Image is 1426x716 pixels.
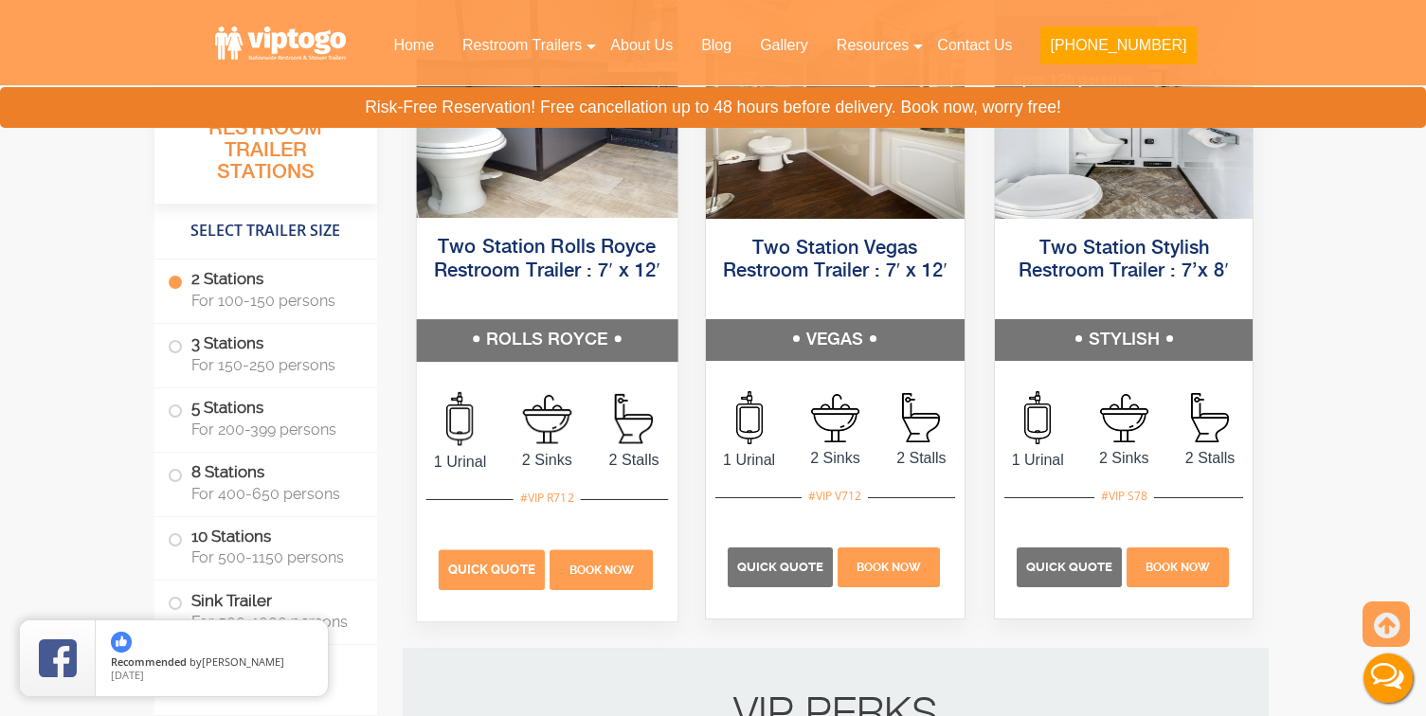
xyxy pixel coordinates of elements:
span: 1 Urinal [995,449,1081,472]
div: #VIP V712 [802,484,868,509]
h4: Select Trailer Size [154,213,377,249]
div: #VIP R712 [513,486,580,510]
a: Restroom Trailers [448,25,596,66]
span: For 200-399 persons [191,421,354,439]
a: Book Now [836,558,943,574]
label: 2 Stations [168,260,364,318]
span: For 150-250 persons [191,356,354,374]
span: 1 Urinal [416,450,503,473]
a: [PHONE_NUMBER] [1026,25,1210,76]
a: Two Station Vegas Restroom Trailer : 7′ x 12′ [723,239,948,281]
span: Book Now [569,564,634,577]
label: 5 Stations [168,388,364,447]
span: Quick Quote [447,563,534,577]
img: an icon of stall [614,394,652,444]
span: by [111,656,313,670]
span: 2 Stalls [1167,447,1254,470]
img: an icon of sink [1100,394,1148,442]
a: Blog [687,25,746,66]
button: Live Chat [1350,640,1426,716]
img: an icon of sink [522,394,571,443]
img: thumbs up icon [111,632,132,653]
span: Book Now [1146,561,1210,574]
label: Sink Trailer [168,581,364,639]
span: Book Now [857,561,921,574]
a: Quick Quote [438,561,547,577]
span: [PERSON_NAME] [202,654,284,669]
span: 2 Sinks [503,448,590,471]
label: 3 Stations [168,324,364,383]
a: Book Now [1125,558,1232,574]
img: an icon of sink [811,394,859,442]
span: For 500-1000 persons [191,613,354,631]
a: Book Now [547,561,655,577]
span: 2 Sinks [792,447,878,470]
h5: VEGAS [706,319,965,361]
button: [PHONE_NUMBER] [1040,27,1196,64]
a: Resources [822,25,923,66]
a: Quick Quote [728,558,836,574]
img: an icon of stall [1191,393,1229,442]
a: Two Station Rolls Royce Restroom Trailer : 7′ x 12′ [433,238,659,280]
span: 2 Stalls [590,448,677,471]
span: [DATE] [111,668,144,682]
img: an icon of urinal [446,392,473,446]
h3: All Portable Restroom Trailer Stations [154,90,377,204]
img: Review Rating [39,639,77,677]
h5: ROLLS ROYCE [416,319,677,361]
span: For 400-650 persons [191,485,354,503]
span: For 100-150 persons [191,292,354,310]
span: Quick Quote [1026,560,1112,574]
a: Contact Us [923,25,1026,66]
a: About Us [596,25,687,66]
a: Home [379,25,448,66]
h5: STYLISH [995,319,1254,361]
span: 2 Stalls [878,447,965,470]
a: Two Station Stylish Restroom Trailer : 7’x 8′ [1019,239,1228,281]
span: 2 Sinks [1081,447,1167,470]
span: Recommended [111,654,187,669]
label: 10 Stations [168,517,364,576]
label: 8 Stations [168,453,364,511]
img: an icon of urinal [736,391,763,444]
span: For 500-1150 persons [191,548,354,566]
img: an icon of stall [902,393,940,442]
a: Gallery [746,25,822,66]
span: Quick Quote [737,560,823,574]
img: an icon of urinal [1024,391,1051,444]
div: #VIP S78 [1094,484,1154,509]
a: Quick Quote [1017,558,1125,574]
span: 1 Urinal [706,449,792,472]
